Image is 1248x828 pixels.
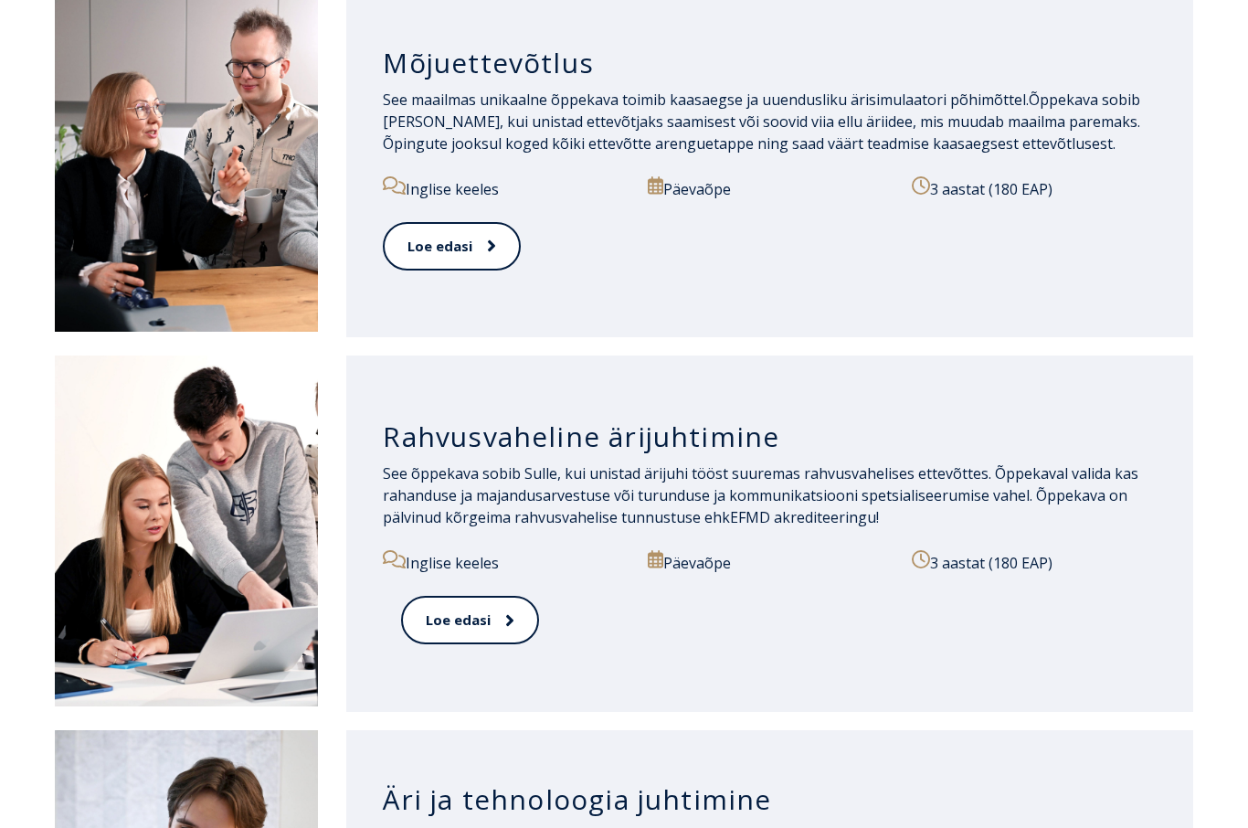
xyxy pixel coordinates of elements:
[55,356,318,706] img: Rahvusvaheline ärijuhtimine
[383,46,1157,80] h3: Mõjuettevõtlus
[383,463,1138,527] span: See õppekava sobib Sulle, kui unistad ärijuhi tööst suuremas rahvusvahelises ettevõttes. Õppekava...
[383,222,521,271] a: Loe edasi
[648,176,893,200] p: Päevaõpe
[383,550,628,574] p: Inglise keeles
[401,596,539,644] a: Loe edasi
[648,550,893,574] p: Päevaõpe
[383,90,1029,110] span: See maailmas unikaalne õppekava toimib kaasaegse ja uuendusliku ärisimulaatori põhimõttel.
[383,90,1140,154] span: Õppekava sobib [PERSON_NAME], kui unistad ettevõtjaks saamisest või soovid viia ellu äriidee, mis...
[730,507,876,527] a: EFMD akrediteeringu
[383,176,628,200] p: Inglise keeles
[912,176,1138,200] p: 3 aastat (180 EAP)
[383,782,1157,817] h3: Äri ja tehnoloogia juhtimine
[383,419,1157,454] h3: Rahvusvaheline ärijuhtimine
[912,550,1157,574] p: 3 aastat (180 EAP)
